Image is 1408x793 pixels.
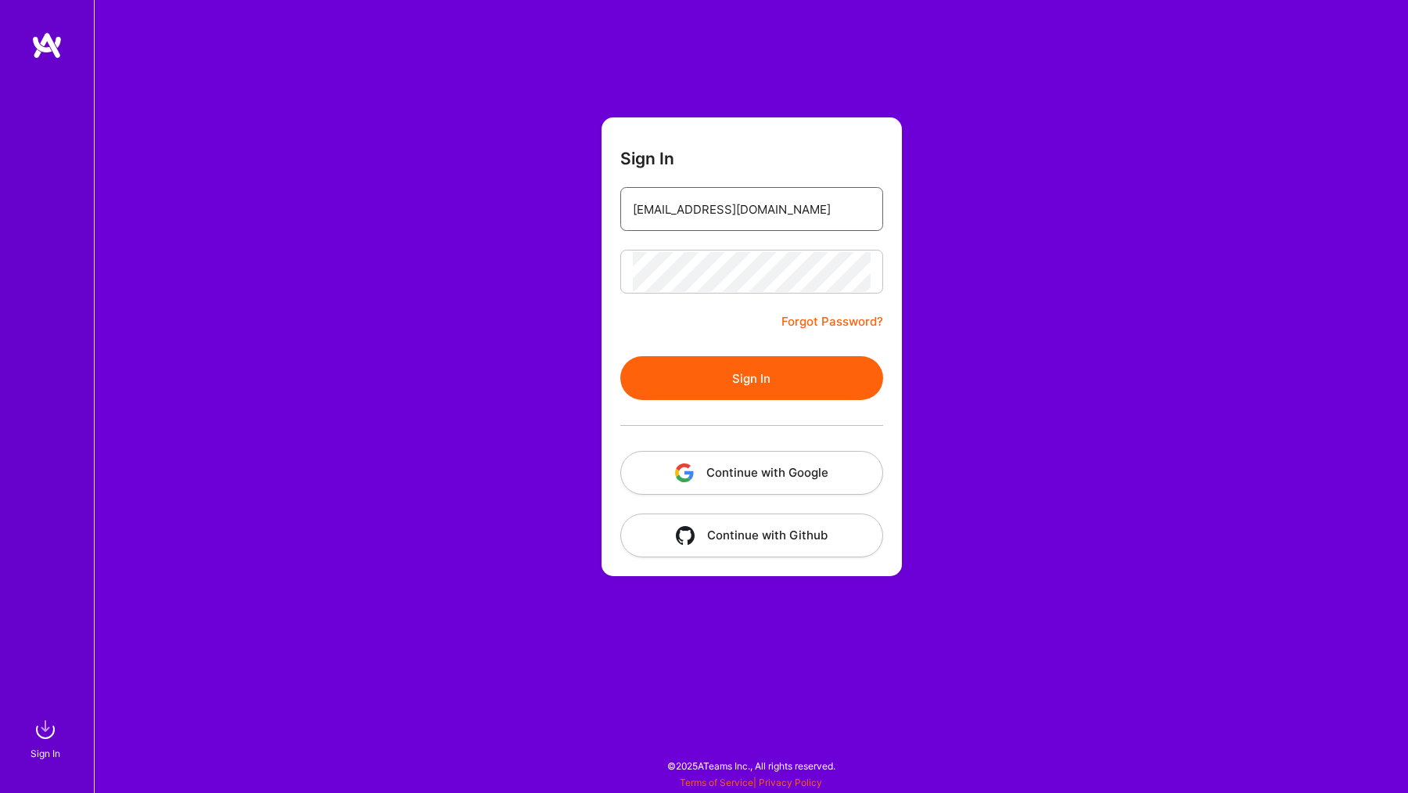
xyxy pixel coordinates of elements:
[33,714,61,762] a: sign inSign In
[633,189,871,229] input: Email...
[31,745,60,762] div: Sign In
[676,526,695,545] img: icon
[680,777,753,788] a: Terms of Service
[620,356,883,400] button: Sign In
[759,777,822,788] a: Privacy Policy
[31,31,63,59] img: logo
[675,463,694,482] img: icon
[94,746,1408,785] div: © 2025 ATeams Inc., All rights reserved.
[620,451,883,495] button: Continue with Google
[680,777,822,788] span: |
[620,149,674,168] h3: Sign In
[620,514,883,557] button: Continue with Github
[781,312,883,331] a: Forgot Password?
[30,714,61,745] img: sign in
